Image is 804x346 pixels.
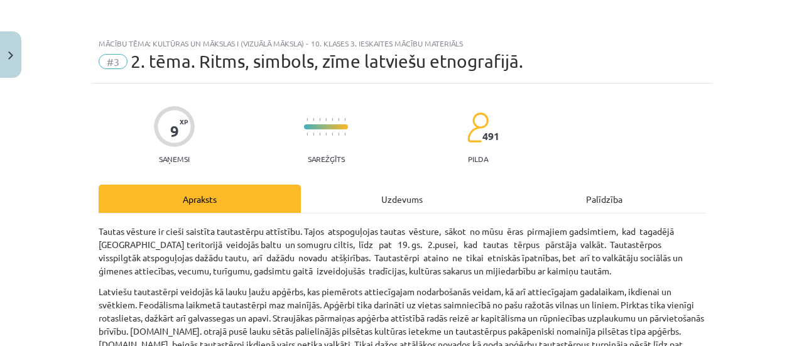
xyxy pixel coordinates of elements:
[8,51,13,60] img: icon-close-lesson-0947bae3869378f0d4975bcd49f059093ad1ed9edebbc8119c70593378902aed.svg
[325,132,327,136] img: icon-short-line-57e1e144782c952c97e751825c79c345078a6d821885a25fce030b3d8c18986b.svg
[99,54,128,69] span: #3
[468,154,488,163] p: pilda
[301,185,503,213] div: Uzdevums
[154,154,195,163] p: Saņemsi
[338,118,339,121] img: icon-short-line-57e1e144782c952c97e751825c79c345078a6d821885a25fce030b3d8c18986b.svg
[332,132,333,136] img: icon-short-line-57e1e144782c952c97e751825c79c345078a6d821885a25fce030b3d8c18986b.svg
[313,118,314,121] img: icon-short-line-57e1e144782c952c97e751825c79c345078a6d821885a25fce030b3d8c18986b.svg
[307,132,308,136] img: icon-short-line-57e1e144782c952c97e751825c79c345078a6d821885a25fce030b3d8c18986b.svg
[170,122,179,140] div: 9
[325,118,327,121] img: icon-short-line-57e1e144782c952c97e751825c79c345078a6d821885a25fce030b3d8c18986b.svg
[467,112,489,143] img: students-c634bb4e5e11cddfef0936a35e636f08e4e9abd3cc4e673bd6f9a4125e45ecb1.svg
[313,132,314,136] img: icon-short-line-57e1e144782c952c97e751825c79c345078a6d821885a25fce030b3d8c18986b.svg
[482,131,499,142] span: 491
[344,118,345,121] img: icon-short-line-57e1e144782c952c97e751825c79c345078a6d821885a25fce030b3d8c18986b.svg
[131,51,523,72] span: 2. tēma. Ritms, simbols, zīme latviešu etnografijā.
[338,132,339,136] img: icon-short-line-57e1e144782c952c97e751825c79c345078a6d821885a25fce030b3d8c18986b.svg
[332,118,333,121] img: icon-short-line-57e1e144782c952c97e751825c79c345078a6d821885a25fce030b3d8c18986b.svg
[180,118,188,125] span: XP
[319,132,320,136] img: icon-short-line-57e1e144782c952c97e751825c79c345078a6d821885a25fce030b3d8c18986b.svg
[503,185,705,213] div: Palīdzība
[99,39,705,48] div: Mācību tēma: Kultūras un mākslas i (vizuālā māksla) - 10. klases 3. ieskaites mācību materiāls
[344,132,345,136] img: icon-short-line-57e1e144782c952c97e751825c79c345078a6d821885a25fce030b3d8c18986b.svg
[99,225,705,278] p: Tautas vēsture ir cieši saistīta tautastērpu attīstību. Tajos atspoguļojas tautas vēsture, sākot ...
[319,118,320,121] img: icon-short-line-57e1e144782c952c97e751825c79c345078a6d821885a25fce030b3d8c18986b.svg
[308,154,345,163] p: Sarežģīts
[99,185,301,213] div: Apraksts
[307,118,308,121] img: icon-short-line-57e1e144782c952c97e751825c79c345078a6d821885a25fce030b3d8c18986b.svg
